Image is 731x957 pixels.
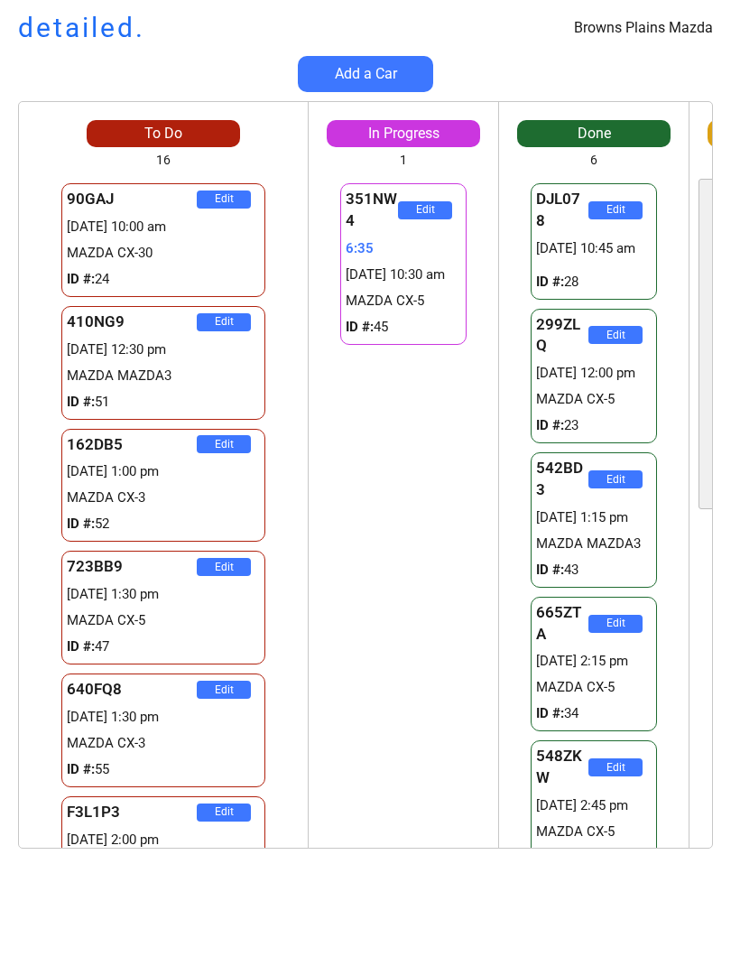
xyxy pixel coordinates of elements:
div: 90GAJ [67,189,197,210]
div: MAZDA CX-3 [67,488,260,507]
div: 28 [536,273,652,292]
div: MAZDA CX-5 [536,678,652,697]
button: Edit [197,435,251,453]
div: DJL078 [536,189,588,232]
div: [DATE] 10:30 am [346,265,461,284]
div: 665ZTA [536,602,588,646]
div: 542BD3 [536,458,588,501]
button: Edit [197,190,251,209]
div: 23 [536,416,652,435]
div: 16 [156,152,171,170]
div: [DATE] 12:00 pm [536,364,652,383]
div: 548ZKW [536,746,588,789]
div: 52 [67,515,260,534]
div: 640FQ8 [67,679,197,701]
div: [DATE] 1:30 pm [67,585,260,604]
div: 47 [67,637,260,656]
div: 24 [67,270,260,289]
div: 51 [67,393,260,412]
div: Browns Plains Mazda [574,18,713,38]
div: 45 [346,318,461,337]
div: MAZDA CX-5 [536,822,652,841]
strong: ID #: [536,705,564,721]
button: Edit [197,804,251,822]
div: 162DB5 [67,434,197,456]
button: Edit [588,326,643,344]
strong: ID #: [67,516,95,532]
button: Edit [588,615,643,633]
div: 55 [67,760,260,779]
strong: ID #: [346,319,374,335]
strong: ID #: [67,394,95,410]
button: Edit [398,201,452,219]
div: MAZDA CX-5 [346,292,461,311]
strong: ID #: [536,562,564,578]
div: [DATE] 1:00 pm [67,462,260,481]
div: [DATE] 2:00 pm [67,831,260,850]
div: [DATE] 1:30 pm [67,708,260,727]
div: In Progress [327,124,480,144]
div: 723BB9 [67,556,197,578]
div: 351NW4 [346,189,398,232]
div: MAZDA MAZDA3 [67,367,260,386]
button: Edit [197,681,251,699]
div: MAZDA MAZDA3 [536,534,652,553]
div: F3L1P3 [67,802,197,823]
div: [DATE] 12:30 pm [67,340,260,359]
div: [DATE] 10:45 am [536,239,652,258]
div: [DATE] 2:15 pm [536,652,652,671]
strong: ID #: [536,274,564,290]
div: 1 [400,152,407,170]
button: Add a Car [298,56,433,92]
div: MAZDA CX-30 [67,244,260,263]
div: MAZDA CX-5 [67,611,260,630]
div: 43 [536,561,652,580]
div: MAZDA CX-3 [67,734,260,753]
div: [DATE] 10:00 am [67,218,260,237]
button: Edit [588,201,643,219]
button: Edit [197,313,251,331]
div: [DATE] 2:45 pm [536,796,652,815]
h1: detailed. [18,9,145,47]
strong: ID #: [67,271,95,287]
div: 6 [590,152,597,170]
button: Edit [588,758,643,776]
div: Done [517,124,671,144]
div: MAZDA CX-5 [536,390,652,409]
div: 34 [536,704,652,723]
strong: ID #: [67,638,95,655]
div: 410NG9 [67,311,197,333]
div: 299ZLQ [536,314,588,358]
button: Edit [588,470,643,488]
div: [DATE] 1:15 pm [536,508,652,527]
div: 6:35 [346,239,461,258]
strong: ID #: [67,761,95,777]
button: Edit [197,558,251,576]
strong: ID #: [536,417,564,433]
div: To Do [87,124,240,144]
